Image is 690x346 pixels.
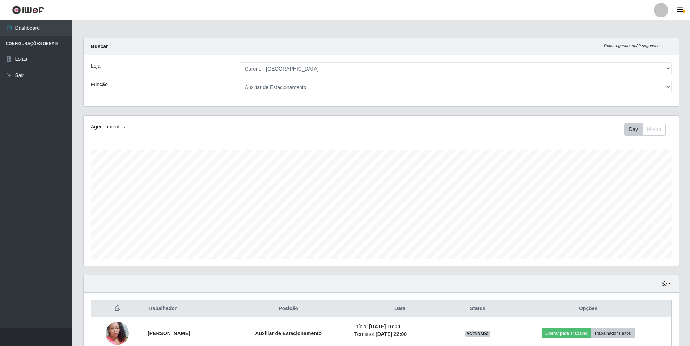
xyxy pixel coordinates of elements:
[591,328,635,338] button: Trabalhador Faltou
[642,123,666,136] button: Month
[91,123,326,131] div: Agendamentos
[465,331,490,337] span: AGENDADO
[148,330,190,336] strong: [PERSON_NAME]
[143,300,227,317] th: Trabalhador
[354,330,446,338] li: Término:
[450,300,505,317] th: Status
[542,328,591,338] button: Liberar para Trabalho
[376,331,407,337] time: [DATE] 22:00
[505,300,672,317] th: Opções
[624,123,666,136] div: First group
[354,323,446,330] li: Início:
[604,43,663,48] i: Recarregando em 29 segundos...
[91,62,100,70] label: Loja
[624,123,672,136] div: Toolbar with button groups
[227,300,350,317] th: Posição
[91,43,108,49] strong: Buscar
[624,123,643,136] button: Day
[350,300,450,317] th: Data
[369,324,400,329] time: [DATE] 16:00
[12,5,44,14] img: CoreUI Logo
[255,330,322,336] strong: Auxiliar de Estacionamento
[91,81,108,88] label: Função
